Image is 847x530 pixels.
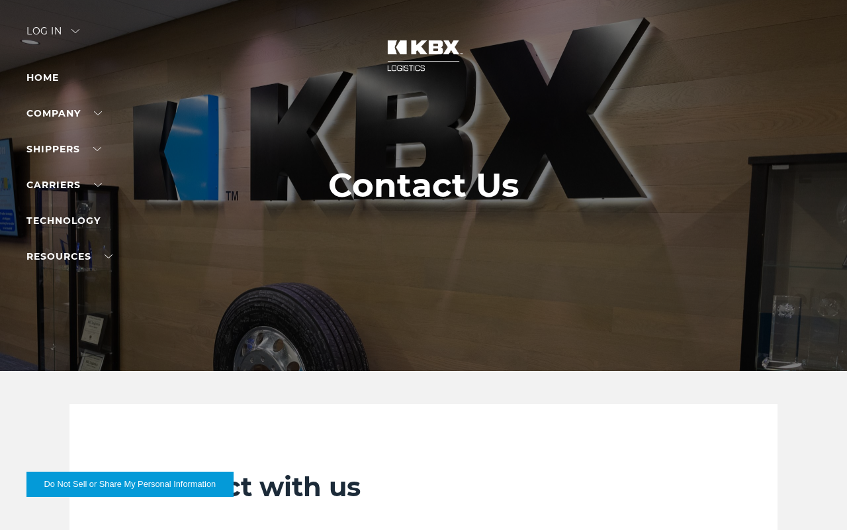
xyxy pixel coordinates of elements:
a: SHIPPERS [26,143,101,155]
iframe: Chat Widget [781,466,847,530]
a: Carriers [26,179,102,191]
a: RESOURCES [26,250,112,262]
a: Home [26,72,59,83]
a: Technology [26,215,101,227]
img: arrow [71,29,79,33]
div: Log in [26,26,79,46]
a: Company [26,107,102,119]
h1: Contact Us [328,166,519,205]
h2: Connect with us [136,470,711,503]
img: kbx logo [374,26,473,85]
button: Do Not Sell or Share My Personal Information [26,472,234,497]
